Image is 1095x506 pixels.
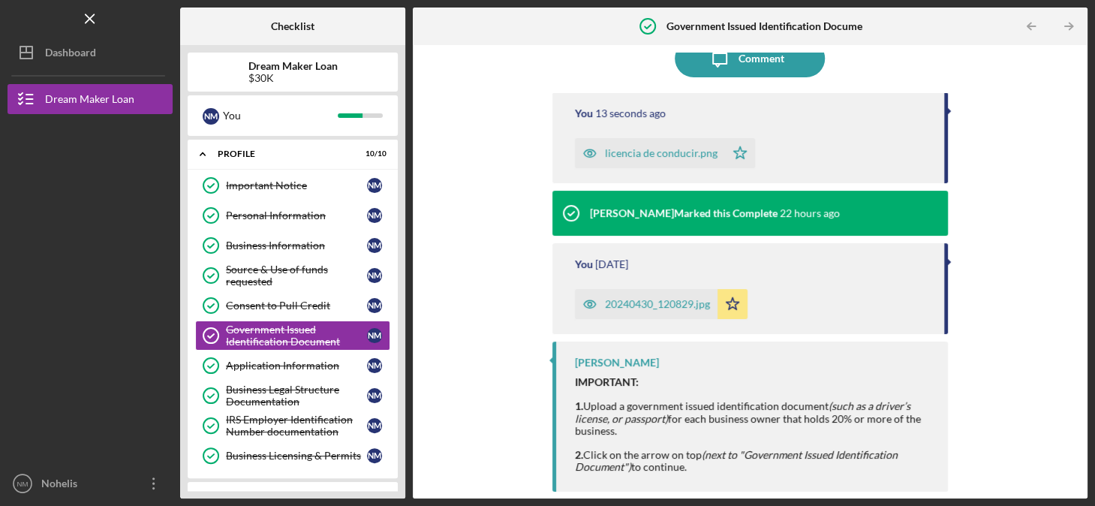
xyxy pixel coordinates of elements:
[575,399,583,412] strong: 1.
[595,107,666,119] time: 2025-08-26 19:44
[575,107,593,119] div: You
[367,448,382,463] div: N M
[195,351,390,381] a: Application InformationNM
[605,147,717,159] div: licencia de conducir.png
[226,450,367,462] div: Business Licensing & Permits
[226,324,367,348] div: Government Issued Identification Document
[367,358,382,373] div: N M
[605,298,710,310] div: 20240430_120829.jpg
[226,414,367,438] div: IRS Employer Identification Number documentation
[575,289,748,319] button: 20240430_120829.jpg
[195,261,390,291] a: Source & Use of funds requestedNM
[367,238,382,253] div: N M
[45,84,134,118] div: Dream Maker Loan
[195,230,390,261] a: Business InformationNM
[195,170,390,200] a: Important NoticeNM
[195,200,390,230] a: Personal InformationNM
[8,84,173,114] button: Dream Maker Loan
[203,108,219,125] div: N M
[226,239,367,251] div: Business Information
[195,291,390,321] a: Consent to Pull CreditNM
[367,418,382,433] div: N M
[595,258,628,270] time: 2025-08-25 18:44
[575,376,933,473] div: Upload a government issued identification document for each business owner that holds 20% or more...
[359,149,387,158] div: 10 / 10
[226,209,367,221] div: Personal Information
[367,268,382,283] div: N M
[226,300,367,312] div: Consent to Pull Credit
[248,60,338,72] b: Dream Maker Loan
[575,138,755,168] button: licencia de conducir.png
[195,321,390,351] a: Government Issued Identification DocumentNM
[666,20,872,32] b: Government Issued Identification Document
[195,381,390,411] a: Business Legal Structure DocumentationNM
[8,38,173,68] button: Dashboard
[8,468,173,498] button: NMNohelis [PERSON_NAME]
[226,264,367,288] div: Source & Use of funds requested
[195,441,390,471] a: Business Licensing & PermitsNM
[575,448,583,461] strong: 2.
[575,357,659,369] div: [PERSON_NAME]
[226,360,367,372] div: Application Information
[17,480,29,488] text: NM
[590,207,778,219] div: [PERSON_NAME] Marked this Complete
[780,207,840,219] time: 2025-08-25 21:41
[367,388,382,403] div: N M
[739,40,784,77] div: Comment
[45,38,96,71] div: Dashboard
[195,411,390,441] a: IRS Employer Identification Number documentationNM
[367,328,382,343] div: N M
[223,103,338,128] div: You
[575,375,639,388] strong: IMPORTANT:
[367,178,382,193] div: N M
[367,298,382,313] div: N M
[218,149,349,158] div: Profile
[675,40,825,77] button: Comment
[271,20,314,32] b: Checklist
[367,208,382,223] div: N M
[248,72,338,84] div: $30K
[575,399,910,424] em: (such as a driver’s license, or passport)
[575,258,593,270] div: You
[575,448,898,473] em: (next to "Government Issued Identification Document")
[226,384,367,408] div: Business Legal Structure Documentation
[226,179,367,191] div: Important Notice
